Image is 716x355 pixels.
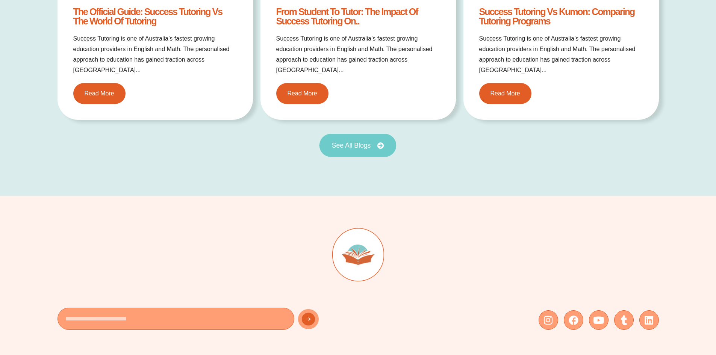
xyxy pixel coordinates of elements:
[276,6,418,26] a: From Student to Tutor: The Impact of Success Tutoring on..
[73,33,237,76] p: Success Tutoring is one of Australia’s fastest growing education providers in English and Math. T...
[479,83,531,104] a: Read More
[591,270,716,355] iframe: Chat Widget
[85,91,114,97] span: Read More
[479,6,635,26] a: Success Tutoring vs Kumon: Comparing Tutoring Programs
[73,6,223,26] a: The Official Guide: Success Tutoring vs The World of Tutoring
[479,33,643,76] p: Success Tutoring is one of Australia’s fastest growing education providers in English and Math. T...
[73,83,126,104] a: Read More
[490,91,520,97] span: Read More
[276,33,440,76] p: Success Tutoring is one of Australia’s fastest growing education providers in English and Math. T...
[319,134,397,157] a: See All Blogs
[276,83,328,104] a: Read More
[288,91,317,97] span: Read More
[332,142,371,149] span: See All Blogs
[58,308,354,334] form: New Form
